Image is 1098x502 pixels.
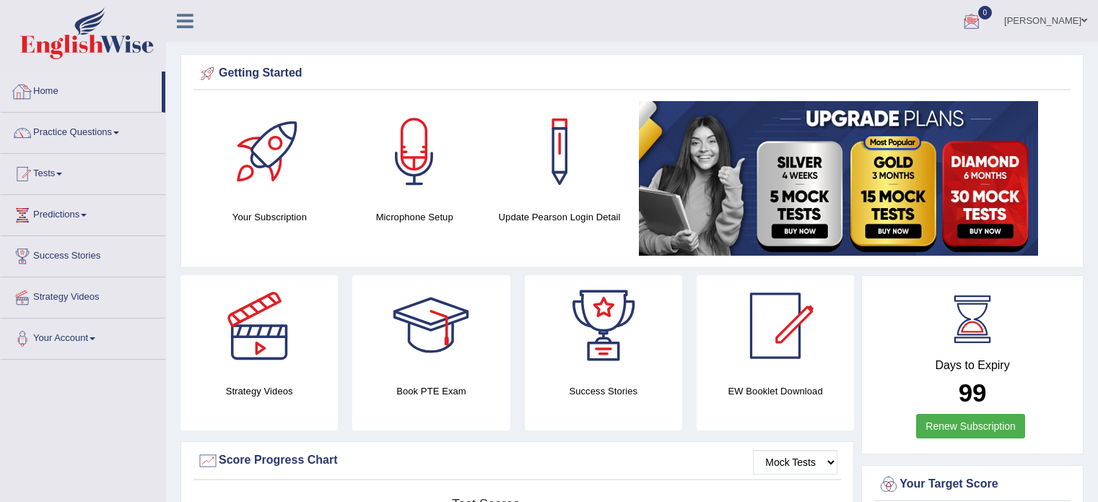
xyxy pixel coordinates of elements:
h4: Days to Expiry [878,359,1067,372]
h4: Book PTE Exam [352,384,510,399]
a: Your Account [1,319,165,355]
div: Your Target Score [878,474,1067,495]
h4: Your Subscription [204,209,335,225]
h4: Microphone Setup [349,209,480,225]
img: small5.jpg [639,101,1038,256]
h4: Strategy Videos [180,384,338,399]
a: Predictions [1,195,165,231]
a: Renew Subscription [916,414,1025,438]
h4: Update Pearson Login Detail [494,209,625,225]
span: 0 [978,6,993,20]
h4: Success Stories [525,384,682,399]
div: Score Progress Chart [197,450,837,472]
div: Getting Started [197,63,1067,85]
a: Strategy Videos [1,277,165,313]
b: 99 [959,378,987,407]
a: Tests [1,154,165,190]
a: Home [1,72,162,108]
h4: EW Booklet Download [697,384,854,399]
a: Success Stories [1,236,165,272]
a: Practice Questions [1,113,165,149]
